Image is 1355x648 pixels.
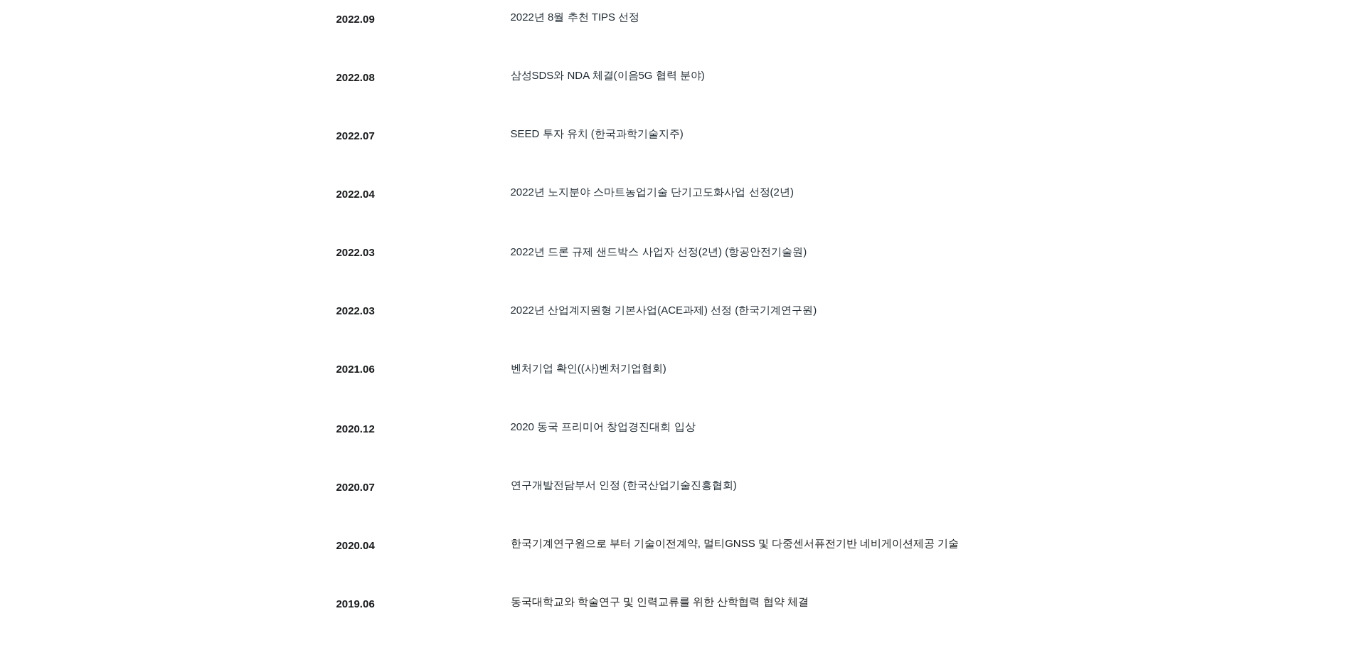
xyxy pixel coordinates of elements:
span: ​동국대학교와 학술연구 및 인력교류를 위한 산학협력 협약 체결 [511,595,809,607]
span: ​연구개발전담부서 인정 (한국산업기술진흥협회) [511,479,737,491]
span: 2020.12 [336,423,375,435]
h5: 2020 동국 프리미어 창업경진대회 입상 [511,419,965,434]
span: SEED 투자 유치 (한국과학기술지주) [511,127,684,139]
h5: 2022년 드론 규제 샌드박스 사업자 선정(2년) (항공안전기술원) [511,244,965,259]
span: 2019.06 [336,597,375,610]
h5: 벤처기업 확인((사)벤처기업협회) [511,361,965,376]
span: 2022.09 [336,13,375,25]
span: 2022.04 [336,188,375,200]
span: 2020.07 [336,481,375,493]
span: 한국기계연구원으로 부터 기술이전계약, 멀티GNSS 및 다중센서퓨전기반 네비게이션제공 기술 [511,537,960,549]
span: 2022.03 [336,246,375,258]
h5: 2022년 산업계지원형 기본사업(ACE과제) 선정 (한국기계연구원) [511,302,965,317]
span: 삼성SDS와 NDA 체결(이음5G 협력 분야) [511,69,705,81]
span: 2022.08 [336,71,375,83]
span: 2022년 8월 추천 TIPS 선정 [511,11,640,23]
span: 2022.07 [336,129,375,142]
span: 2020.04 [336,539,375,551]
span: 2022.03 [336,304,375,317]
span: 2021.06 [336,363,375,375]
span: 2022년 노지분야 스마트농업기술 단기고도화사업 선정(2년) [511,186,794,198]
